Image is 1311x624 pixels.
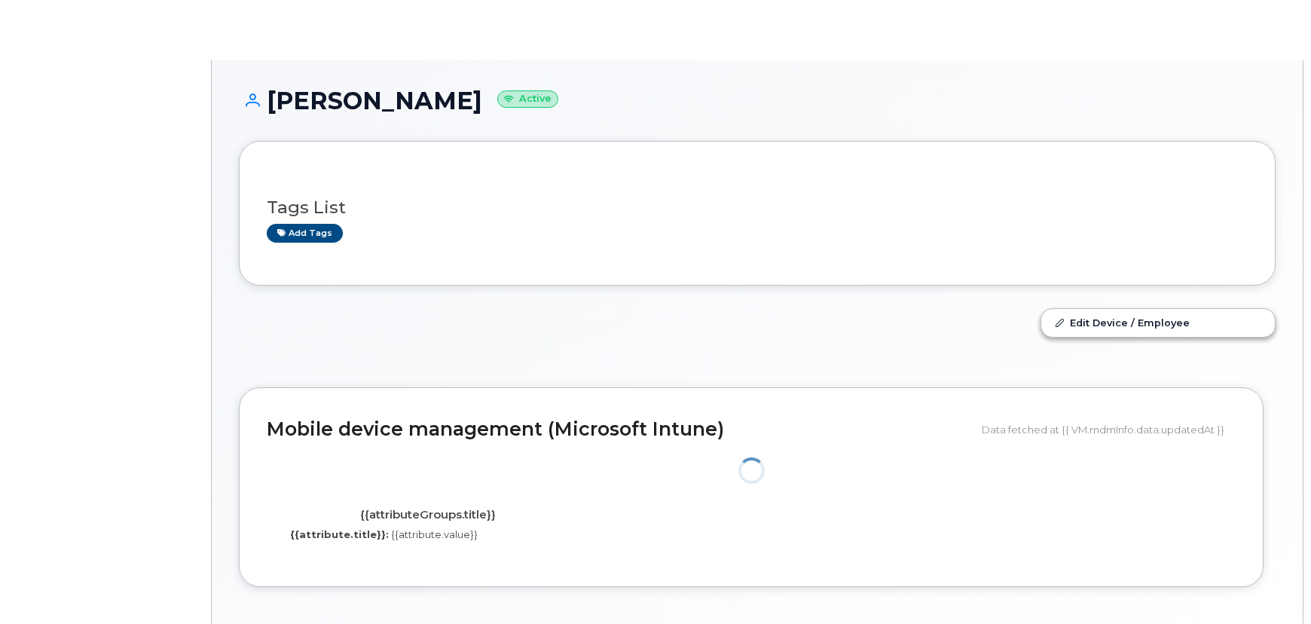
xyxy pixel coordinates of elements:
[278,509,579,522] h4: {{attributeGroups.title}}
[497,90,558,108] small: Active
[239,87,1276,114] h1: [PERSON_NAME]
[267,198,1248,217] h3: Tags List
[982,415,1236,444] div: Data fetched at {{ VM.mdmInfo.data.updatedAt }}
[267,419,970,440] h2: Mobile device management (Microsoft Intune)
[391,528,478,540] span: {{attribute.value}}
[267,224,343,243] a: Add tags
[1041,309,1275,336] a: Edit Device / Employee
[290,528,389,542] label: {{attribute.title}}:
